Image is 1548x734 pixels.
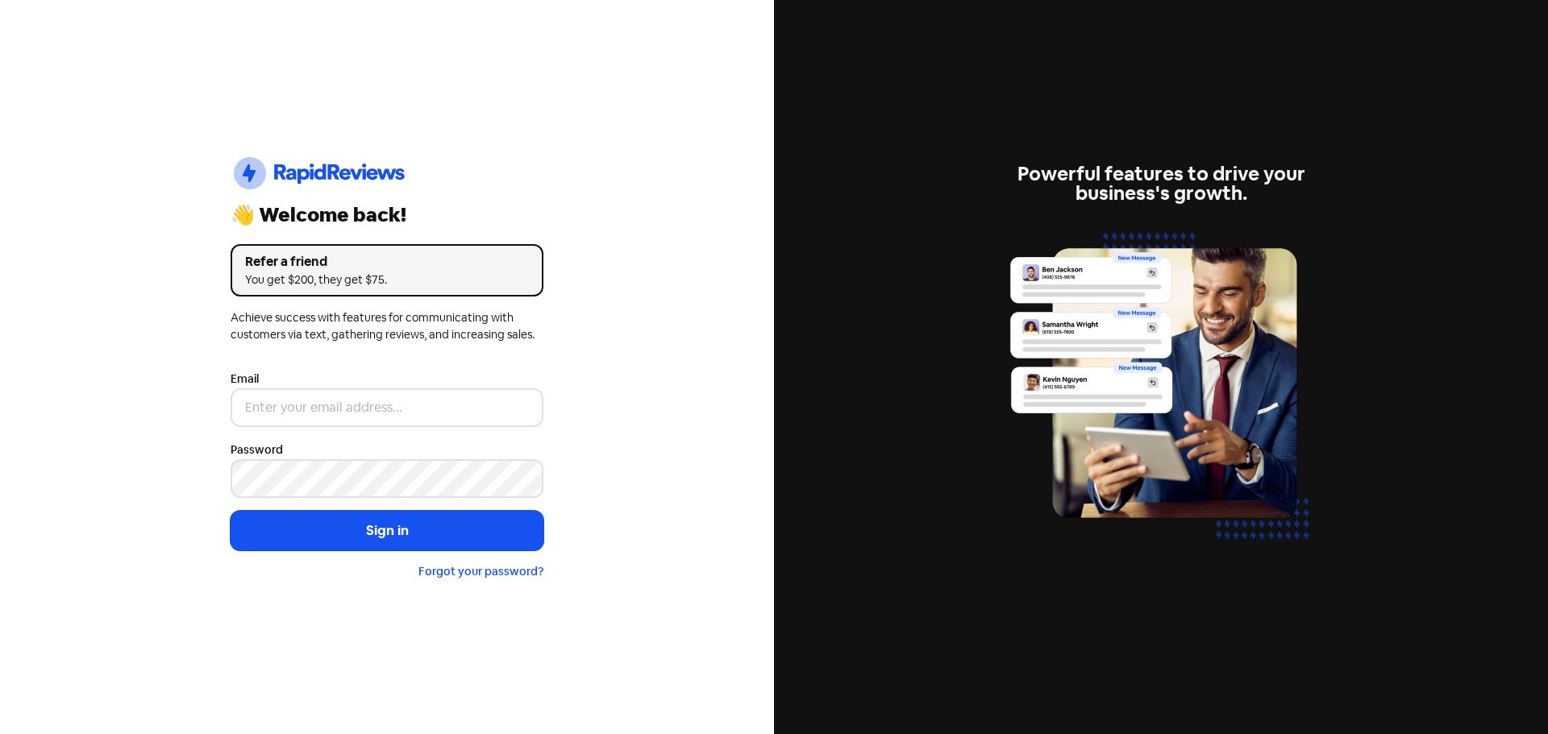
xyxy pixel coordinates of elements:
label: Password [231,442,283,458]
label: Email [231,371,259,388]
button: Sign in [231,511,543,551]
img: inbox [1005,222,1317,570]
div: Refer a friend [245,252,529,272]
input: Enter your email address... [231,388,543,427]
div: Achieve success with features for communicating with customers via text, gathering reviews, and i... [231,309,543,343]
div: Powerful features to drive your business's growth. [1005,164,1317,203]
div: You get $200, they get $75. [245,272,529,288]
a: Forgot your password? [418,564,543,578]
div: 👋 Welcome back! [231,205,543,225]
